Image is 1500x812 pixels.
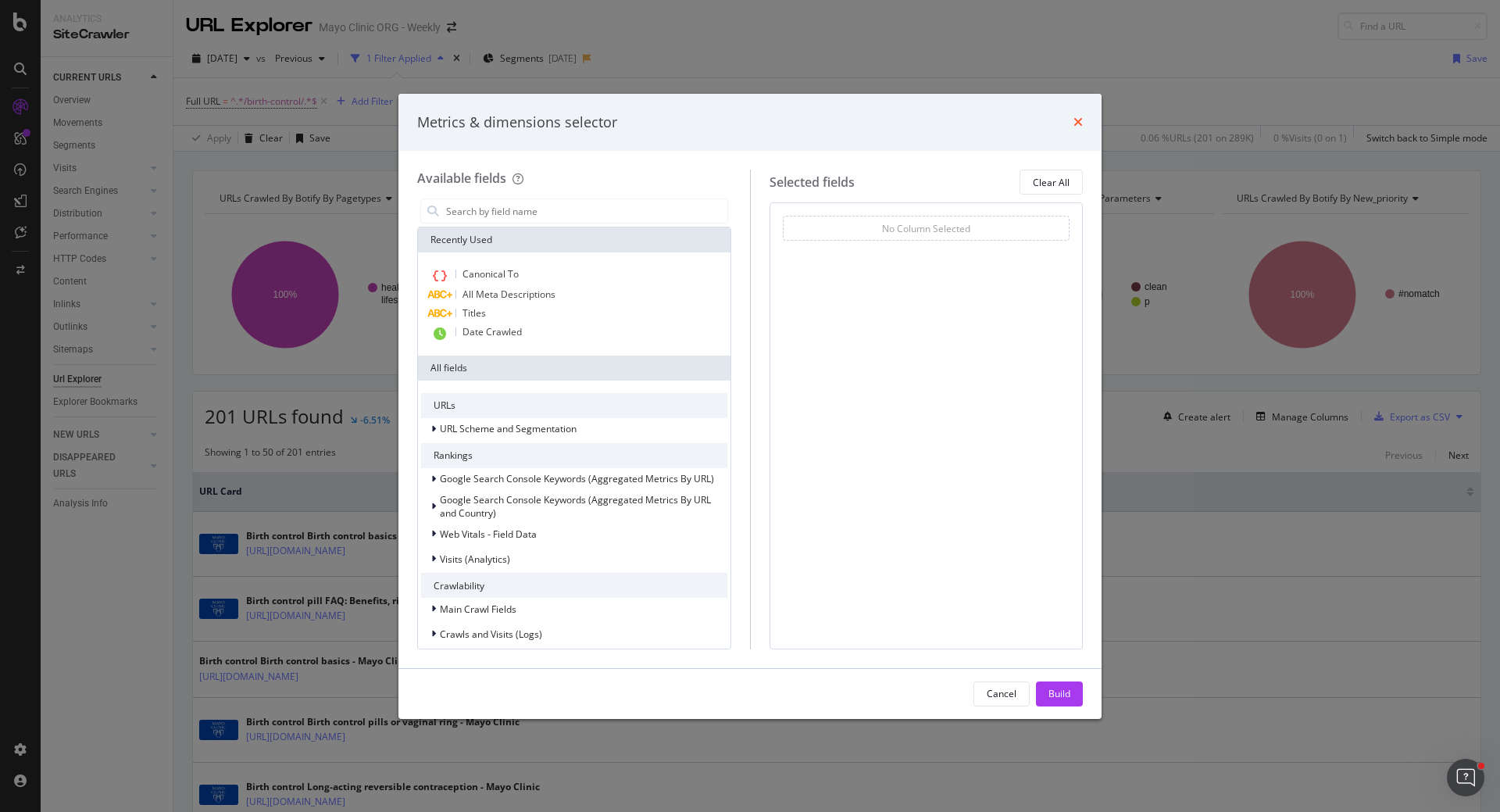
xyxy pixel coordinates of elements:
[1048,687,1070,700] div: Build
[462,306,486,320] span: Titles
[973,681,1030,706] button: Cancel
[462,288,555,301] span: All Meta Descriptions
[445,199,727,223] input: Search by field name
[987,687,1016,700] div: Cancel
[882,222,970,235] div: No Column Selected
[462,325,522,338] span: Date Crawled
[440,628,542,641] span: Crawls and Visits (Logs)
[418,227,730,252] div: Recently Used
[417,170,506,187] div: Available fields
[1033,176,1070,189] div: Clear All
[398,94,1102,719] div: modal
[440,493,711,520] span: Google Search Console Keywords (Aggregated Metrics By URL and Country)
[440,472,714,485] span: Google Search Console Keywords (Aggregated Metrics By URL)
[418,356,730,381] div: All fields
[1073,113,1083,133] div: times
[1447,759,1484,796] iframe: Intercom live chat
[1036,681,1083,706] button: Build
[421,443,727,468] div: Rankings
[440,528,537,541] span: Web Vitals - Field Data
[440,603,516,616] span: Main Crawl Fields
[462,267,519,281] span: Canonical To
[770,173,855,191] div: Selected fields
[421,573,727,598] div: Crawlability
[1020,170,1083,195] button: Clear All
[440,553,510,566] span: Visits (Analytics)
[421,393,727,418] div: URLs
[440,422,577,435] span: URL Scheme and Segmentation
[417,113,617,133] div: Metrics & dimensions selector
